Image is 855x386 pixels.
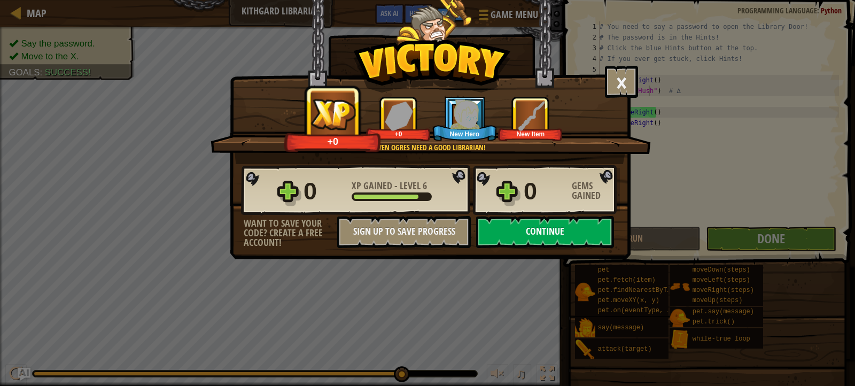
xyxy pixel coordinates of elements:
[244,219,337,248] div: Want to save your code? Create a free account!
[368,130,429,138] div: +0
[352,181,427,191] div: -
[398,179,423,192] span: Level
[423,179,427,192] span: 6
[304,174,345,209] div: 0
[450,99,479,129] img: New Hero
[572,181,620,200] div: Gems Gained
[524,174,565,209] div: 0
[476,216,614,248] button: Continue
[385,101,413,130] img: Gems Gained
[337,216,471,248] button: Sign Up to Save Progress
[352,179,394,192] span: XP Gained
[434,130,495,138] div: New Hero
[605,66,638,98] button: ×
[310,98,355,130] img: XP Gained
[516,101,546,130] img: New Item
[261,142,598,153] div: Even ogres need a good Librarian!
[500,130,561,138] div: New Item
[287,135,378,148] div: +0
[353,40,511,93] img: Victory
